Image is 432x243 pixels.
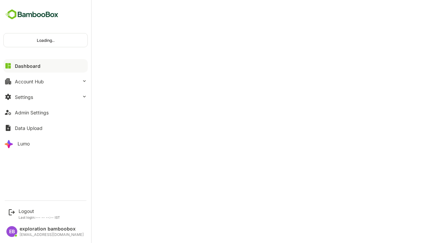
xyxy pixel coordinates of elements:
button: Settings [3,90,88,104]
button: Account Hub [3,75,88,88]
div: Settings [15,94,33,100]
div: Lumo [18,141,30,146]
div: Loading.. [4,33,87,47]
div: Account Hub [15,79,44,84]
div: exploration bamboobox [20,226,84,232]
button: Dashboard [3,59,88,73]
div: Data Upload [15,125,43,131]
button: Lumo [3,137,88,150]
div: Logout [19,208,60,214]
button: Admin Settings [3,106,88,119]
img: BambooboxFullLogoMark.5f36c76dfaba33ec1ec1367b70bb1252.svg [3,8,60,21]
div: [EMAIL_ADDRESS][DOMAIN_NAME] [20,233,84,237]
p: Last login: --- -- --:-- IST [19,215,60,219]
div: EB [6,226,17,237]
div: Dashboard [15,63,40,69]
div: Admin Settings [15,110,49,115]
button: Data Upload [3,121,88,135]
